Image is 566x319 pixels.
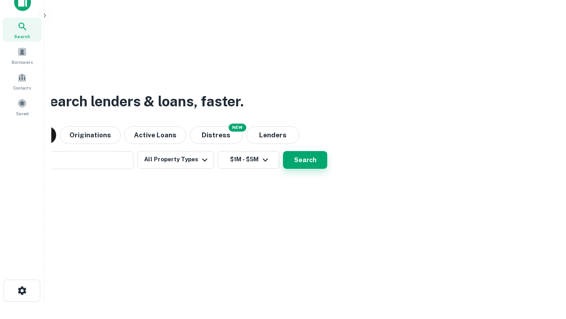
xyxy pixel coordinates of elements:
[60,126,121,144] button: Originations
[522,248,566,291] iframe: Chat Widget
[16,110,29,117] span: Saved
[40,91,244,112] h3: Search lenders & loans, faster.
[283,151,327,169] button: Search
[11,58,33,66] span: Borrowers
[13,84,31,91] span: Contacts
[3,18,42,42] a: Search
[190,126,243,144] button: Search distressed loans with lien and other non-mortgage details.
[3,69,42,93] a: Contacts
[3,95,42,119] a: Saved
[124,126,186,144] button: Active Loans
[137,151,214,169] button: All Property Types
[246,126,299,144] button: Lenders
[14,33,30,40] span: Search
[229,124,246,132] div: NEW
[3,43,42,67] a: Borrowers
[218,151,279,169] button: $1M - $5M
